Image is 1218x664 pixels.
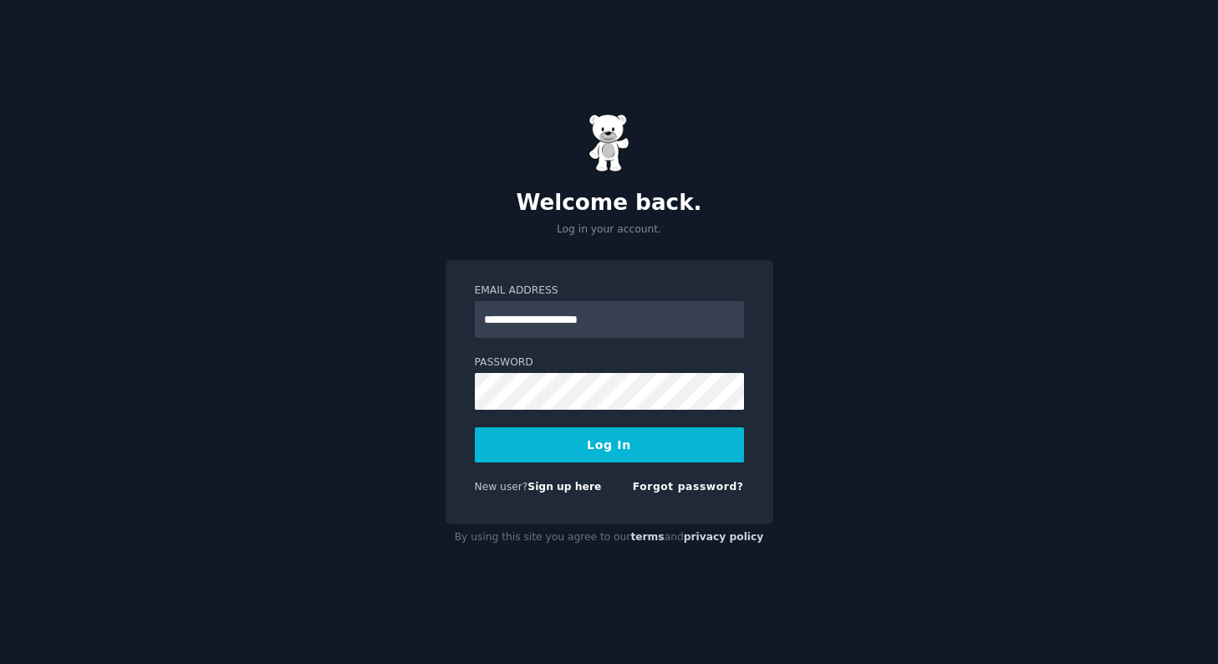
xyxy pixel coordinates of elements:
label: Password [475,355,744,370]
a: terms [630,531,664,543]
div: By using this site you agree to our and [446,524,773,551]
img: Gummy Bear [589,114,630,172]
a: Sign up here [527,481,601,493]
h2: Welcome back. [446,190,773,217]
label: Email Address [475,283,744,299]
button: Log In [475,427,744,462]
a: privacy policy [684,531,764,543]
p: Log in your account. [446,222,773,238]
span: New user? [475,481,528,493]
a: Forgot password? [633,481,744,493]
